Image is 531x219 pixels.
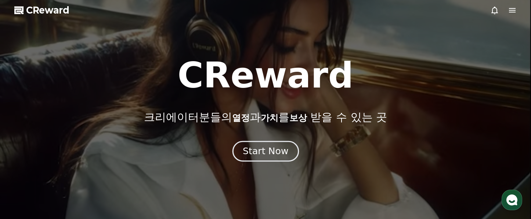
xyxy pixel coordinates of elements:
[177,58,353,93] h1: CReward
[243,145,288,157] div: Start Now
[289,113,307,123] span: 보상
[48,158,95,177] a: 대화
[23,169,28,175] span: 홈
[2,158,48,177] a: 홈
[14,4,69,16] a: CReward
[234,149,297,156] a: Start Now
[113,169,122,175] span: 설정
[261,113,278,123] span: 가치
[144,111,387,124] p: 크리에이터분들의 과 를 받을 수 있는 곳
[232,141,299,162] button: Start Now
[232,113,250,123] span: 열정
[26,4,69,16] span: CReward
[95,158,141,177] a: 설정
[67,170,76,175] span: 대화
